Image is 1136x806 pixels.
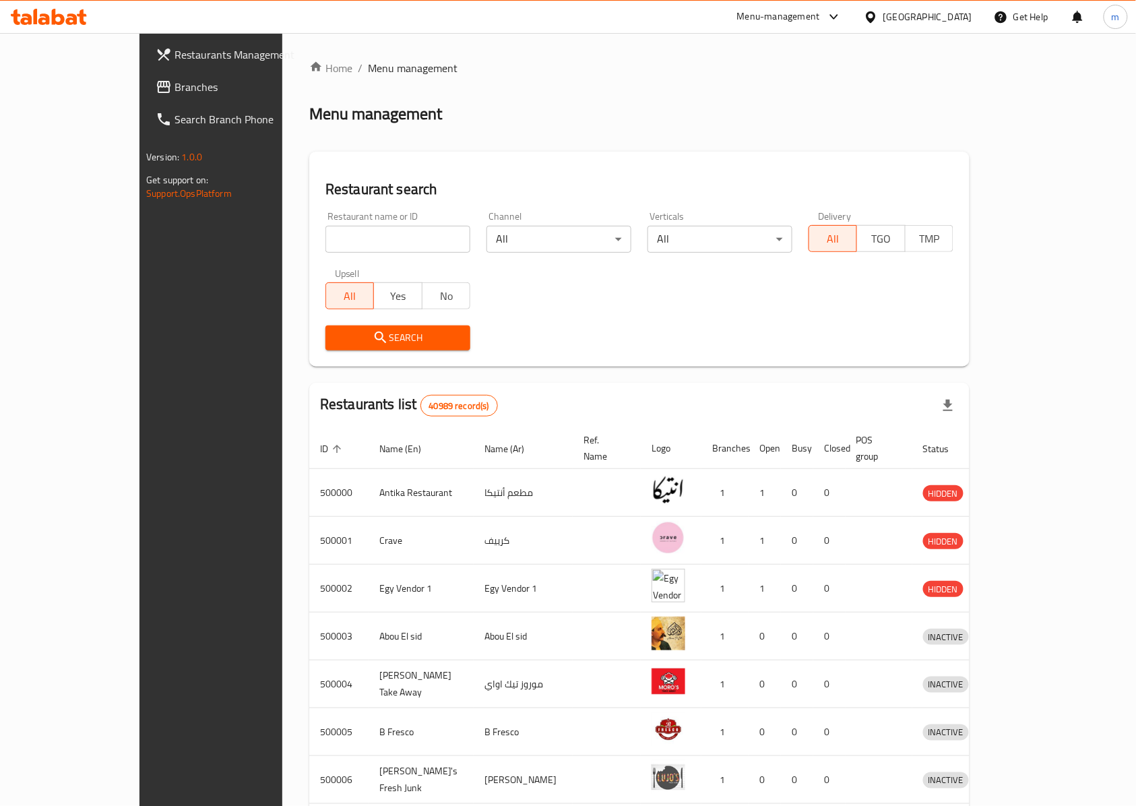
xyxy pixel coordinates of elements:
[905,225,953,252] button: TMP
[175,111,319,127] span: Search Branch Phone
[818,212,852,221] label: Delivery
[856,225,905,252] button: TGO
[701,613,749,660] td: 1
[701,469,749,517] td: 1
[813,565,846,613] td: 0
[813,469,846,517] td: 0
[749,428,781,469] th: Open
[749,469,781,517] td: 1
[923,581,964,597] div: HIDDEN
[335,269,360,278] label: Upsell
[923,772,969,788] span: INACTIVE
[932,390,964,422] div: Export file
[325,325,470,350] button: Search
[325,282,374,309] button: All
[923,534,964,549] span: HIDDEN
[369,756,474,804] td: [PERSON_NAME]'s Fresh Junk
[923,724,969,741] div: INACTIVE
[583,432,625,464] span: Ref. Name
[781,660,813,708] td: 0
[923,582,964,597] span: HIDDEN
[309,103,442,125] h2: Menu management
[368,60,457,76] span: Menu management
[145,103,329,135] a: Search Branch Phone
[309,756,369,804] td: 500006
[145,38,329,71] a: Restaurants Management
[369,517,474,565] td: Crave
[923,629,969,645] div: INACTIVE
[923,724,969,740] span: INACTIVE
[369,613,474,660] td: Abou El sid
[648,226,792,253] div: All
[701,708,749,756] td: 1
[813,613,846,660] td: 0
[474,708,573,756] td: B Fresco
[369,565,474,613] td: Egy Vendor 1
[420,395,498,416] div: Total records count
[923,486,964,501] span: HIDDEN
[1112,9,1120,24] span: m
[781,708,813,756] td: 0
[145,71,329,103] a: Branches
[146,171,208,189] span: Get support on:
[422,282,470,309] button: No
[911,229,948,249] span: TMP
[309,469,369,517] td: 500000
[923,485,964,501] div: HIDDEN
[474,660,573,708] td: موروز تيك اواي
[923,677,969,693] div: INACTIVE
[181,148,202,166] span: 1.0.0
[358,60,362,76] li: /
[369,660,474,708] td: [PERSON_NAME] Take Away
[474,756,573,804] td: [PERSON_NAME]
[749,517,781,565] td: 1
[474,469,573,517] td: مطعم أنتيكا
[320,394,498,416] h2: Restaurants list
[325,179,953,199] h2: Restaurant search
[309,660,369,708] td: 500004
[856,432,896,464] span: POS group
[336,330,460,346] span: Search
[379,286,416,306] span: Yes
[369,469,474,517] td: Antika Restaurant
[652,473,685,507] img: Antika Restaurant
[813,756,846,804] td: 0
[781,565,813,613] td: 0
[809,225,857,252] button: All
[320,441,346,457] span: ID
[474,613,573,660] td: Abou El sid
[862,229,900,249] span: TGO
[175,79,319,95] span: Branches
[175,46,319,63] span: Restaurants Management
[309,613,369,660] td: 500003
[309,565,369,613] td: 500002
[486,226,631,253] div: All
[146,185,232,202] a: Support.OpsPlatform
[484,441,542,457] span: Name (Ar)
[923,441,967,457] span: Status
[749,660,781,708] td: 0
[737,9,820,25] div: Menu-management
[373,282,422,309] button: Yes
[701,660,749,708] td: 1
[923,677,969,692] span: INACTIVE
[749,708,781,756] td: 0
[813,660,846,708] td: 0
[379,441,439,457] span: Name (En)
[781,517,813,565] td: 0
[309,60,970,76] nav: breadcrumb
[813,517,846,565] td: 0
[652,521,685,555] img: Crave
[325,226,470,253] input: Search for restaurant name or ID..
[309,517,369,565] td: 500001
[815,229,852,249] span: All
[701,756,749,804] td: 1
[652,664,685,698] img: Moro's Take Away
[146,148,179,166] span: Version:
[781,756,813,804] td: 0
[652,760,685,794] img: Lujo's Fresh Junk
[652,569,685,602] img: Egy Vendor 1
[421,400,497,412] span: 40989 record(s)
[474,565,573,613] td: Egy Vendor 1
[332,286,369,306] span: All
